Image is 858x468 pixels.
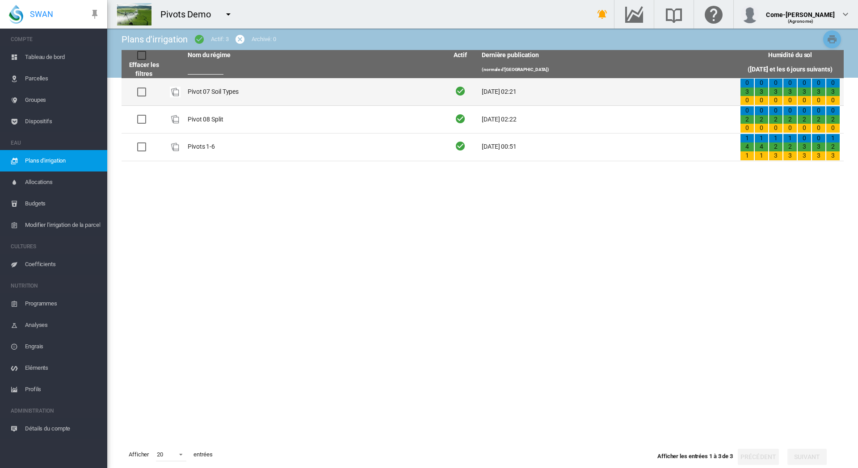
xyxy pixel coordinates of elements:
div: 0 [812,124,825,133]
span: EAU [11,136,100,150]
div: 2 [783,142,797,151]
div: 2 [812,115,825,124]
div: 0 [783,96,797,105]
th: Actif [442,50,478,61]
span: ADMINISTRATION [11,404,100,418]
div: 0 [783,124,797,133]
div: 0 [755,96,768,105]
span: (Agronome) [788,19,813,24]
div: 0 [755,106,768,115]
span: entrées [190,447,216,462]
td: 0 2 0 0 2 0 0 2 0 0 2 0 0 2 0 0 2 0 0 2 0 [736,106,844,133]
md-icon: Recherche dans la librairie [663,9,685,20]
div: 0 [740,79,754,88]
img: product-image-placeholder.png [170,114,181,125]
div: 0 [798,106,811,115]
div: 0 [740,106,754,115]
div: 3 [798,88,811,96]
span: Programmes [25,293,100,314]
th: Nom du régime [184,50,442,61]
span: Dispositifs [25,111,100,132]
div: 0 [769,106,782,115]
span: SWAN [30,8,53,20]
span: Plans d'irrigation [25,150,100,171]
div: Plan Id: 26090 [170,114,181,125]
span: Eléments [25,357,100,379]
div: 4 [755,142,768,151]
div: 3 [812,142,825,151]
span: Afficher les entrées 1 à 3 de 3 [657,453,733,460]
div: 2 [769,115,782,124]
div: Come-[PERSON_NAME] [766,7,835,16]
div: Plan Id: 18994 [170,142,181,152]
md-icon: icon-printer [827,34,837,45]
td: Pivot 07 Soil Types [184,78,442,105]
md-icon: icon-cancel [235,34,245,45]
button: Suivant [787,449,827,465]
div: 0 [812,79,825,88]
div: 0 [798,96,811,105]
div: 0 [755,124,768,133]
span: Budgets [25,193,100,214]
div: 3 [769,151,782,160]
div: 3 [826,88,840,96]
div: 2 [783,115,797,124]
div: 2 [826,115,840,124]
div: 3 [755,88,768,96]
img: SWAN-Landscape-Logo-Colour-drop.png [9,5,23,24]
div: 2 [826,142,840,151]
div: 0 [826,96,840,105]
div: 0 [812,134,825,143]
div: 4 [740,142,754,151]
span: Allocations [25,171,100,193]
span: Détails du compte [25,418,100,439]
span: Parcelles [25,68,100,89]
div: 1 [755,151,768,160]
img: DwraFM8HQLsLAAAAAElFTkSuQmCC [117,3,151,25]
span: Afficher [125,447,152,462]
div: 0 [755,79,768,88]
th: Dernière publication [478,50,736,61]
div: 3 [769,88,782,96]
div: 0 [740,124,754,133]
div: 0 [826,79,840,88]
div: 0 [783,106,797,115]
div: 3 [740,88,754,96]
td: Pivot 08 Split [184,106,442,133]
div: 0 [769,79,782,88]
md-icon: icon-checkbox-marked-circle [194,34,205,45]
button: Imprimer les plans d'irrigation [823,30,841,48]
td: Pivots 1-6 [184,134,442,161]
div: 0 [769,96,782,105]
div: 0 [769,124,782,133]
img: product-image-placeholder.png [170,87,181,97]
div: 3 [826,151,840,160]
td: [DATE] 02:21 [478,78,736,105]
div: Actif: 3 [211,35,228,43]
td: [DATE] 02:22 [478,106,736,133]
div: 0 [740,96,754,105]
div: 3 [783,88,797,96]
div: 3 [798,142,811,151]
a: Effacer les filtres [129,61,159,77]
div: 0 [812,96,825,105]
span: Coefficients [25,254,100,275]
button: icon-menu-down [219,5,237,23]
td: [DATE] 00:51 [478,134,736,161]
th: Humidité du sol [736,50,844,61]
md-icon: icon-chevron-down [840,9,851,20]
div: 0 [798,79,811,88]
md-icon: icon-pin [89,9,100,20]
div: 1 [826,134,840,143]
md-icon: icon-menu-down [223,9,234,20]
div: 0 [826,124,840,133]
th: ([DATE] et les 6 jours suivants) [736,61,844,78]
span: Modifier l'irrigation de la parcelle [25,214,100,236]
div: 1 [769,134,782,143]
md-icon: Accéder au Data Hub [623,9,645,20]
div: 3 [783,151,797,160]
span: Profils [25,379,100,400]
div: 1 [740,134,754,143]
img: profile.jpg [741,5,759,23]
div: Plan Id: 26091 [170,87,181,97]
